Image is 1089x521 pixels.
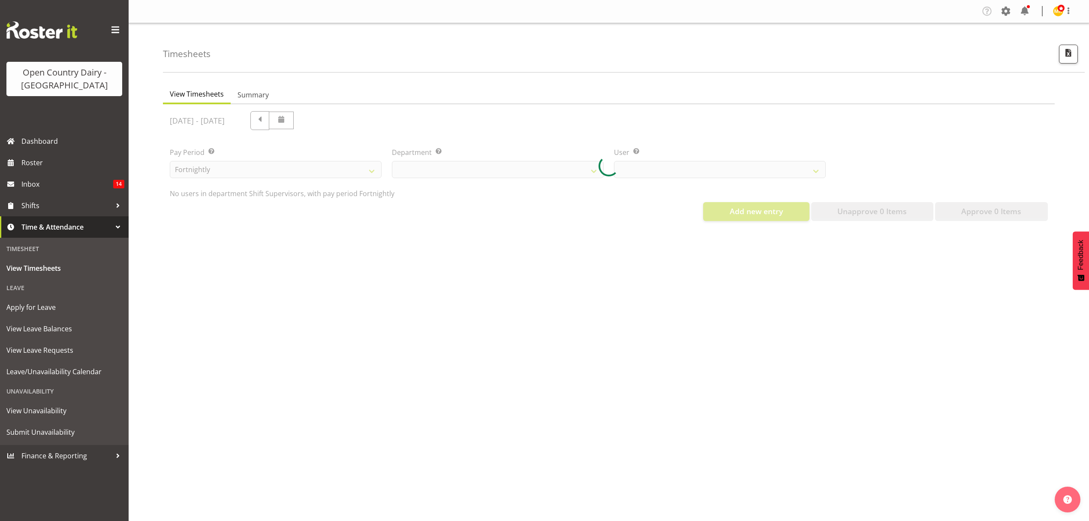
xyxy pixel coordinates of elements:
[2,361,126,382] a: Leave/Unavailability Calendar
[6,404,122,417] span: View Unavailability
[6,21,77,39] img: Rosterit website logo
[6,365,122,378] span: Leave/Unavailability Calendar
[21,156,124,169] span: Roster
[2,318,126,339] a: View Leave Balances
[2,240,126,257] div: Timesheet
[113,180,124,188] span: 14
[15,66,114,92] div: Open Country Dairy - [GEOGRAPHIC_DATA]
[170,89,224,99] span: View Timesheets
[21,221,111,233] span: Time & Attendance
[6,322,122,335] span: View Leave Balances
[2,279,126,297] div: Leave
[2,400,126,421] a: View Unavailability
[1053,6,1063,16] img: milk-reception-awarua7542.jpg
[1059,45,1078,64] button: Export CSV
[21,178,113,191] span: Inbox
[6,344,122,357] span: View Leave Requests
[6,301,122,314] span: Apply for Leave
[163,49,211,59] h4: Timesheets
[2,297,126,318] a: Apply for Leave
[6,262,122,275] span: View Timesheets
[2,257,126,279] a: View Timesheets
[6,426,122,439] span: Submit Unavailability
[1073,231,1089,290] button: Feedback - Show survey
[1063,495,1072,504] img: help-xxl-2.png
[2,382,126,400] div: Unavailability
[21,449,111,462] span: Finance & Reporting
[2,421,126,443] a: Submit Unavailability
[2,339,126,361] a: View Leave Requests
[21,135,124,148] span: Dashboard
[238,90,269,100] span: Summary
[21,199,111,212] span: Shifts
[1077,240,1085,270] span: Feedback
